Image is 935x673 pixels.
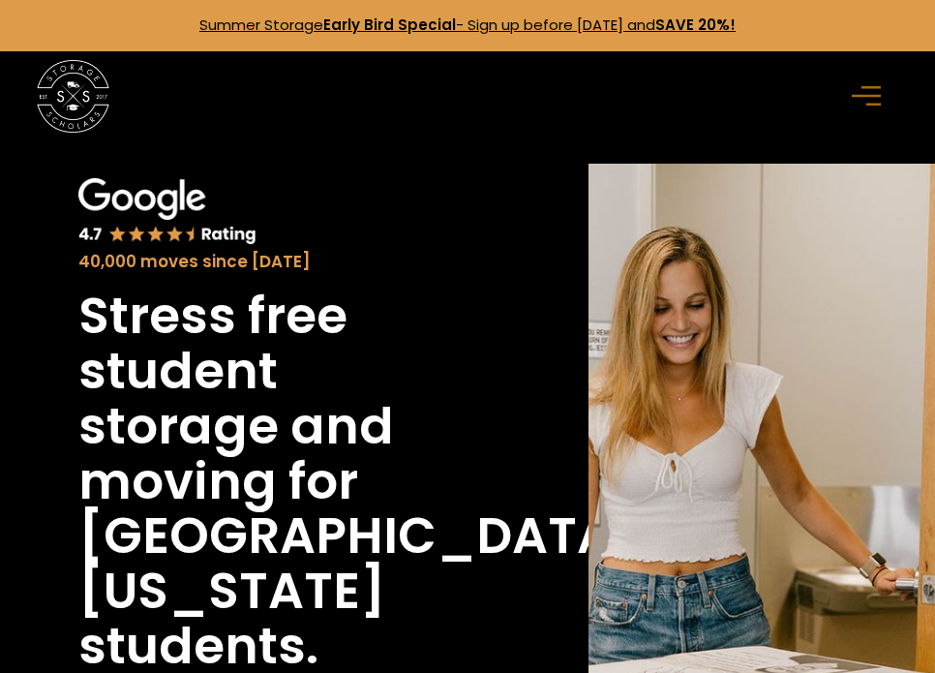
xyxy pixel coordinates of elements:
a: Summer StorageEarly Bird Special- Sign up before [DATE] andSAVE 20%! [199,15,736,35]
img: Google 4.7 star rating [78,178,256,246]
div: 40,000 moves since [DATE] [78,250,481,274]
strong: Early Bird Special [323,15,456,35]
div: menu [840,67,898,125]
img: Storage Scholars main logo [37,60,109,133]
h1: Stress free student storage and moving for [78,289,481,508]
h1: [GEOGRAPHIC_DATA][US_STATE] [78,508,638,619]
strong: SAVE 20%! [655,15,736,35]
a: home [37,60,109,133]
